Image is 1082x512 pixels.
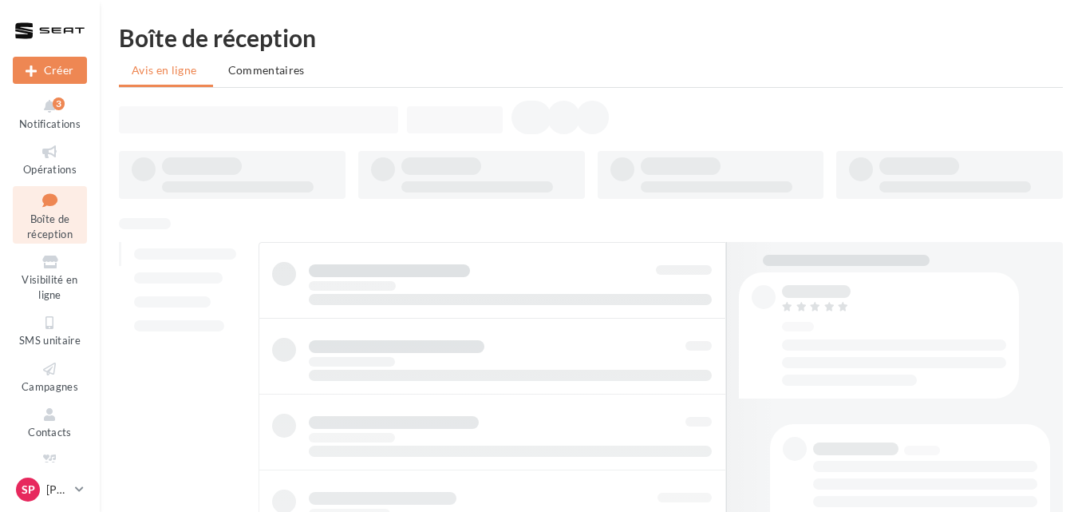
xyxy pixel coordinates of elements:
[13,94,87,133] button: Notifications 3
[22,273,77,301] span: Visibilité en ligne
[19,334,81,347] span: SMS unitaire
[13,311,87,350] a: SMS unitaire
[28,426,72,439] span: Contacts
[119,26,1063,50] div: Boîte de réception
[13,57,87,84] div: Nouvelle campagne
[13,449,87,488] a: Médiathèque
[53,97,65,110] div: 3
[13,57,87,84] button: Créer
[13,403,87,442] a: Contacts
[13,357,87,396] a: Campagnes
[22,482,35,498] span: Sp
[46,482,69,498] p: [PERSON_NAME]
[13,140,87,179] a: Opérations
[13,474,87,505] a: Sp [PERSON_NAME]
[27,212,73,240] span: Boîte de réception
[13,186,87,244] a: Boîte de réception
[228,63,305,77] span: Commentaires
[23,163,77,176] span: Opérations
[13,250,87,304] a: Visibilité en ligne
[19,117,81,130] span: Notifications
[22,380,78,393] span: Campagnes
